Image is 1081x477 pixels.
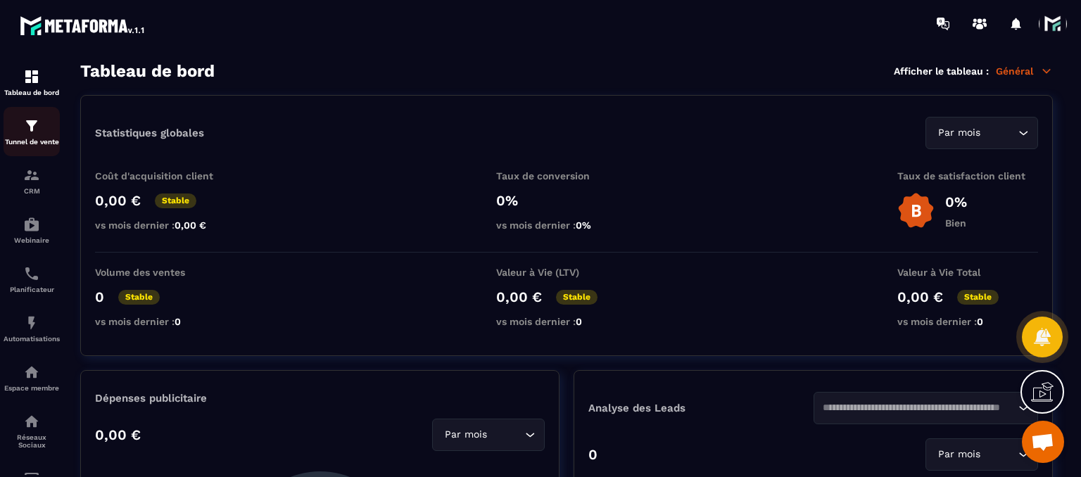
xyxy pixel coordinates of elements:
p: Tableau de bord [4,89,60,96]
span: 0,00 € [175,220,206,231]
a: formationformationCRM [4,156,60,205]
div: Search for option [432,419,545,451]
p: Taux de conversion [496,170,637,182]
p: vs mois dernier : [897,316,1038,327]
p: Valeur à Vie (LTV) [496,267,637,278]
span: Par mois [935,125,983,141]
span: 0 [576,316,582,327]
p: Coût d'acquisition client [95,170,236,182]
p: Stable [957,290,999,305]
p: Général [996,65,1053,77]
div: Search for option [925,438,1038,471]
a: automationsautomationsAutomatisations [4,304,60,353]
p: 0,00 € [496,288,542,305]
img: formation [23,167,40,184]
input: Search for option [490,427,521,443]
p: CRM [4,187,60,195]
img: b-badge-o.b3b20ee6.svg [897,192,935,229]
p: Planificateur [4,286,60,293]
p: 0,00 € [95,192,141,209]
a: social-networksocial-networkRéseaux Sociaux [4,402,60,459]
p: 0,00 € [95,426,141,443]
span: 0% [576,220,591,231]
span: 0 [977,316,983,327]
p: vs mois dernier : [95,316,236,327]
img: social-network [23,413,40,430]
p: Automatisations [4,335,60,343]
p: Stable [556,290,598,305]
p: Volume des ventes [95,267,236,278]
div: Search for option [925,117,1038,149]
p: 0 [588,446,598,463]
p: Valeur à Vie Total [897,267,1038,278]
p: Webinaire [4,236,60,244]
p: vs mois dernier : [95,220,236,231]
p: Bien [945,217,967,229]
p: Afficher le tableau : [894,65,989,77]
span: Par mois [441,427,490,443]
a: formationformationTunnel de vente [4,107,60,156]
p: Analyse des Leads [588,402,814,414]
span: Par mois [935,447,983,462]
a: schedulerschedulerPlanificateur [4,255,60,304]
input: Search for option [983,125,1015,141]
p: vs mois dernier : [496,220,637,231]
p: Dépenses publicitaire [95,392,545,405]
p: Taux de satisfaction client [897,170,1038,182]
input: Search for option [983,447,1015,462]
a: formationformationTableau de bord [4,58,60,107]
img: logo [20,13,146,38]
p: vs mois dernier : [496,316,637,327]
a: automationsautomationsEspace membre [4,353,60,402]
h3: Tableau de bord [80,61,215,81]
img: automations [23,314,40,331]
img: automations [23,216,40,233]
p: 0,00 € [897,288,943,305]
img: scheduler [23,265,40,282]
p: Statistiques globales [95,127,204,139]
p: Réseaux Sociaux [4,433,60,449]
p: 0% [945,193,967,210]
a: Ouvrir le chat [1022,421,1064,463]
p: Stable [155,193,196,208]
img: automations [23,364,40,381]
p: Tunnel de vente [4,138,60,146]
a: automationsautomationsWebinaire [4,205,60,255]
p: Espace membre [4,384,60,392]
img: formation [23,117,40,134]
div: Search for option [814,392,1039,424]
p: 0% [496,192,637,209]
img: formation [23,68,40,85]
p: Stable [118,290,160,305]
input: Search for option [823,400,1016,416]
span: 0 [175,316,181,327]
p: 0 [95,288,104,305]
